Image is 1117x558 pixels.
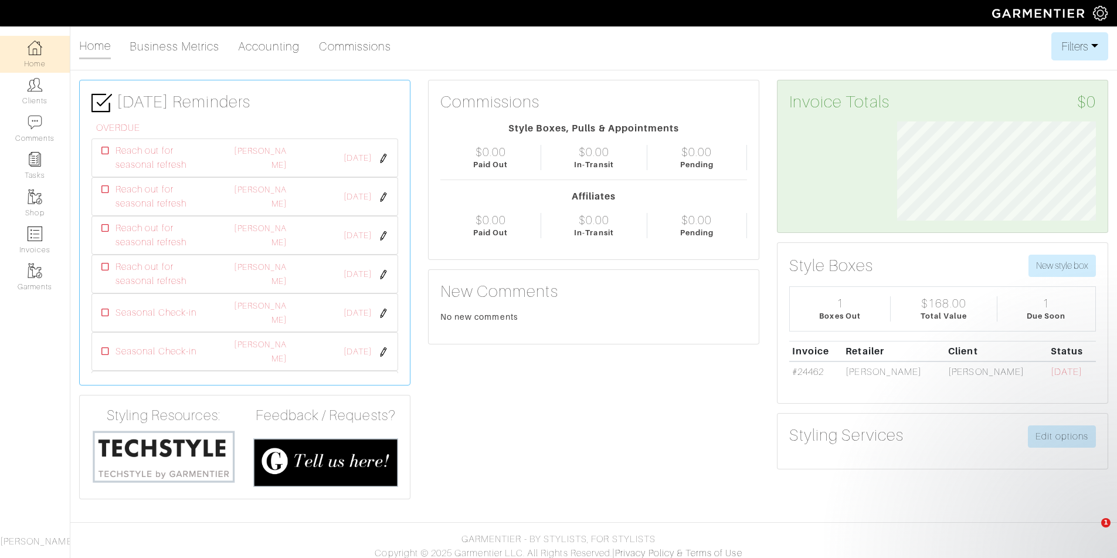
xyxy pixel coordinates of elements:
[579,213,609,227] div: $0.00
[28,226,42,241] img: orders-icon-0abe47150d42831381b5fb84f609e132dff9fe21cb692f30cb5eec754e2cba89.png
[344,191,372,204] span: [DATE]
[946,341,1048,361] th: Client
[28,115,42,130] img: comment-icon-a0a6a9ef722e966f86d9cbdc48e553b5cf19dbc54f86b18d962a5391bc8f6eb6.png
[91,92,398,113] h3: [DATE] Reminders
[843,341,946,361] th: Retailer
[921,310,967,322] div: Total Value
[837,296,844,310] div: 1
[379,192,388,202] img: pen-cf24a1663064a2ec1b9c1bd2387e9de7a2fa800b781884d57f21acf72779bad2.png
[440,121,747,136] div: Style Boxes, Pulls & Appointments
[28,77,42,92] img: clients-icon-6bae9207a08558b7cb47a8932f037763ab4055f8c8b6bfacd5dc20c3e0201464.png
[680,227,714,238] div: Pending
[234,224,287,247] a: [PERSON_NAME]
[1093,6,1108,21] img: gear-icon-white-bd11855cb880d31180b6d7d6211b90ccbf57a29d726f0c71d8c61bd08dd39cc2.png
[379,270,388,279] img: pen-cf24a1663064a2ec1b9c1bd2387e9de7a2fa800b781884d57f21acf72779bad2.png
[473,227,508,238] div: Paid Out
[319,35,392,58] a: Commissions
[379,309,388,318] img: pen-cf24a1663064a2ec1b9c1bd2387e9de7a2fa800b781884d57f21acf72779bad2.png
[789,92,1096,112] h3: Invoice Totals
[1043,296,1050,310] div: 1
[116,182,211,211] span: Reach out for seasonal refresh
[28,190,42,204] img: garments-icon-b7da505a4dc4fd61783c78ac3ca0ef83fa9d6f193b1c9dc38574b1d14d53ca28.png
[344,152,372,165] span: [DATE]
[344,229,372,242] span: [DATE]
[1077,92,1096,112] span: $0
[91,93,112,113] img: check-box-icon-36a4915ff3ba2bd8f6e4f29bc755bb66becd62c870f447fc0dd1365fcfddab58.png
[116,221,211,249] span: Reach out for seasonal refresh
[1048,341,1096,361] th: Status
[253,438,398,486] img: feedback_requests-3821251ac2bd56c73c230f3229a5b25d6eb027adea667894f41107c140538ee0.png
[789,256,874,276] h3: Style Boxes
[234,185,287,208] a: [PERSON_NAME]
[344,268,372,281] span: [DATE]
[130,35,219,58] a: Business Metrics
[946,361,1048,382] td: [PERSON_NAME]
[234,340,287,363] a: [PERSON_NAME]
[116,144,211,172] span: Reach out for seasonal refresh
[1051,32,1108,60] button: Filters
[379,347,388,357] img: pen-cf24a1663064a2ec1b9c1bd2387e9de7a2fa800b781884d57f21acf72779bad2.png
[28,263,42,278] img: garments-icon-b7da505a4dc4fd61783c78ac3ca0ef83fa9d6f193b1c9dc38574b1d14d53ca28.png
[986,3,1093,23] img: garmentier-logo-header-white-b43fb05a5012e4ada735d5af1a66efaba907eab6374d6393d1fbf88cb4ef424d.png
[344,346,372,359] span: [DATE]
[1101,518,1111,527] span: 1
[79,34,111,59] a: Home
[681,213,712,227] div: $0.00
[234,146,287,170] a: [PERSON_NAME]
[1051,367,1082,377] span: [DATE]
[843,361,946,382] td: [PERSON_NAME]
[379,154,388,163] img: pen-cf24a1663064a2ec1b9c1bd2387e9de7a2fa800b781884d57f21acf72779bad2.png
[440,311,747,323] div: No new comments
[28,40,42,55] img: dashboard-icon-dbcd8f5a0b271acd01030246c82b418ddd0df26cd7fceb0bd07c9910d44c42f6.png
[379,231,388,241] img: pen-cf24a1663064a2ec1b9c1bd2387e9de7a2fa800b781884d57f21acf72779bad2.png
[1027,310,1065,322] div: Due Soon
[921,296,966,310] div: $168.00
[28,152,42,167] img: reminder-icon-8004d30b9f0a5d33ae49ab947aed9ed385cf756f9e5892f1edd6e32f2345188e.png
[819,310,860,322] div: Boxes Out
[116,260,211,288] span: Reach out for seasonal refresh
[681,145,712,159] div: $0.00
[579,145,609,159] div: $0.00
[116,344,196,359] span: Seasonal Check-in
[574,227,614,238] div: In-Transit
[789,425,904,445] h3: Styling Services
[253,407,398,424] h4: Feedback / Requests?
[116,306,196,320] span: Seasonal Check-in
[473,159,508,170] div: Paid Out
[574,159,614,170] div: In-Transit
[440,190,747,204] div: Affiliates
[1028,425,1096,448] a: Edit options
[1028,255,1096,277] button: New style box
[792,367,824,377] a: #24462
[238,35,300,58] a: Accounting
[91,429,236,484] img: techstyle-93310999766a10050dc78ceb7f971a75838126fd19372ce40ba20cdf6a89b94b.png
[344,307,372,320] span: [DATE]
[476,213,506,227] div: $0.00
[96,123,398,134] h6: OVERDUE
[91,407,236,424] h4: Styling Resources:
[789,341,843,361] th: Invoice
[1077,518,1105,546] iframe: Intercom live chat
[680,159,714,170] div: Pending
[440,92,540,112] h3: Commissions
[234,262,287,286] a: [PERSON_NAME]
[440,282,747,302] h3: New Comments
[234,301,287,324] a: [PERSON_NAME]
[476,145,506,159] div: $0.00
